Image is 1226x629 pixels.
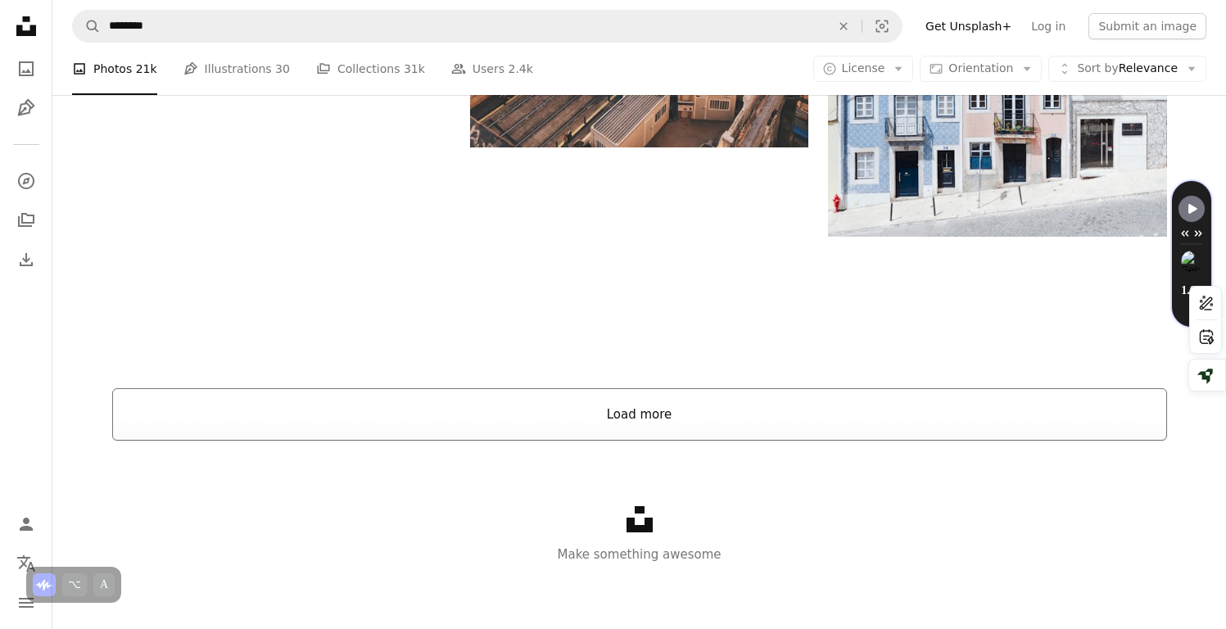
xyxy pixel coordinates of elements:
a: Photos [10,52,43,85]
p: Make something awesome [52,545,1226,564]
span: Sort by [1077,61,1118,75]
span: Orientation [948,61,1013,75]
span: 31k [404,60,425,78]
a: Collections 31k [316,43,425,95]
button: Orientation [920,56,1042,82]
button: Menu [10,586,43,619]
a: Download History [10,243,43,276]
button: License [813,56,914,82]
button: Submit an image [1088,13,1206,39]
a: Illustrations 30 [183,43,290,95]
span: Relevance [1077,61,1178,77]
a: Home — Unsplash [10,10,43,46]
a: Explore [10,165,43,197]
span: License [842,61,885,75]
button: Sort byRelevance [1048,56,1206,82]
a: Collections [10,204,43,237]
button: Load more [112,388,1167,441]
a: Get Unsplash+ [916,13,1021,39]
a: Users 2.4k [451,43,533,95]
button: Language [10,547,43,580]
a: Illustrations [10,92,43,124]
a: Log in [1021,13,1075,39]
button: Visual search [862,11,902,42]
button: Clear [826,11,862,42]
form: Find visuals sitewide [72,10,903,43]
span: 2.4k [509,60,533,78]
span: 30 [275,60,290,78]
a: Log in / Sign up [10,508,43,541]
button: Search Unsplash [73,11,101,42]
